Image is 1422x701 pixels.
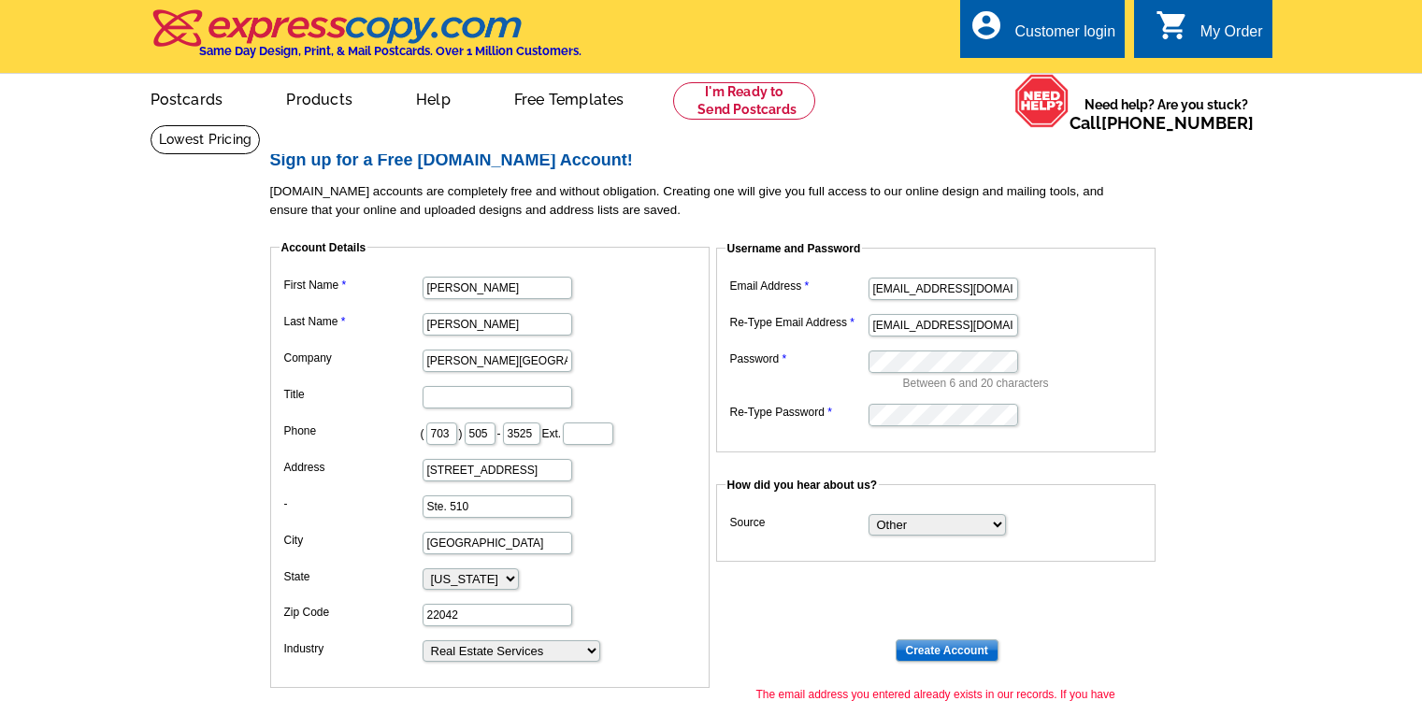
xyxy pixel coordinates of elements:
[730,514,867,531] label: Source
[1070,113,1254,133] span: Call
[284,350,421,366] label: Company
[151,22,582,58] a: Same Day Design, Print, & Mail Postcards. Over 1 Million Customers.
[284,604,421,621] label: Zip Code
[730,314,867,331] label: Re-Type Email Address
[1101,113,1254,133] a: [PHONE_NUMBER]
[1014,74,1070,128] img: help
[284,495,421,512] label: -
[121,76,253,120] a: Postcards
[896,639,998,662] input: Create Account
[725,477,880,494] legend: How did you hear about us?
[284,459,421,476] label: Address
[730,278,867,294] label: Email Address
[970,21,1115,44] a: account_circle Customer login
[725,240,863,257] legend: Username and Password
[284,532,421,549] label: City
[284,386,421,403] label: Title
[730,404,867,421] label: Re-Type Password
[270,182,1168,220] p: [DOMAIN_NAME] accounts are completely free and without obligation. Creating one will give you ful...
[284,313,421,330] label: Last Name
[730,350,867,367] label: Password
[1200,23,1263,50] div: My Order
[1156,8,1189,42] i: shopping_cart
[484,76,654,120] a: Free Templates
[270,150,1168,171] h2: Sign up for a Free [DOMAIN_NAME] Account!
[284,568,421,585] label: State
[280,239,368,256] legend: Account Details
[1014,23,1115,50] div: Customer login
[1070,95,1263,133] span: Need help? Are you stuck?
[1156,21,1263,44] a: shopping_cart My Order
[280,418,700,447] dd: ( ) - Ext.
[284,277,421,293] label: First Name
[284,640,421,657] label: Industry
[903,375,1146,392] p: Between 6 and 20 characters
[256,76,382,120] a: Products
[284,422,421,439] label: Phone
[970,8,1003,42] i: account_circle
[386,76,481,120] a: Help
[199,44,582,58] h4: Same Day Design, Print, & Mail Postcards. Over 1 Million Customers.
